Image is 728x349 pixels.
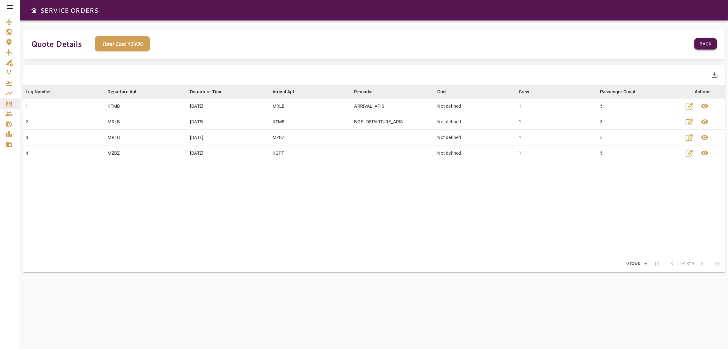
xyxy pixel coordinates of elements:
[23,98,105,114] td: 1
[694,256,709,271] span: Next Page
[190,88,223,96] div: Departure Time
[270,114,352,130] td: KTMB
[190,88,231,96] span: Departure Time
[516,98,597,114] td: 1
[707,67,722,82] button: Export
[600,88,644,96] span: Passenger Count
[435,98,516,114] td: Not defined
[23,114,105,130] td: 2
[187,114,270,130] td: [DATE]
[701,102,708,110] span: visibility
[107,88,145,96] span: Departure Apt
[516,145,597,161] td: 1
[273,88,295,96] div: Arrival Apt
[352,98,435,114] td: ARRIVAL_APIS
[437,88,447,96] div: Cost
[620,259,649,268] div: 10 rows
[23,145,105,161] td: 4
[682,98,697,114] button: Edit Leg
[270,98,352,114] td: MRLB
[435,130,516,145] td: Not defined
[597,114,680,130] td: 5
[23,130,105,145] td: 3
[270,145,352,161] td: KGPT
[352,114,435,130] td: BOE - DEPARTURE_APIS
[701,118,708,126] span: visibility
[518,88,529,96] div: Crew
[28,4,40,17] button: Open drawer
[26,88,51,96] div: Leg Number
[682,130,697,145] button: Edit Leg
[105,98,187,114] td: KTMB
[516,130,597,145] td: 1
[435,114,516,130] td: Not defined
[270,130,352,145] td: MZBZ
[622,261,642,266] div: 10 rows
[597,130,680,145] td: 5
[273,88,303,96] span: Arrival Apt
[649,256,665,271] span: First Page
[597,98,680,114] td: 5
[682,114,697,129] button: Edit Leg
[709,256,725,271] span: Last Page
[516,114,597,130] td: 1
[435,145,516,161] td: Not defined
[711,71,718,79] span: save_alt
[26,88,59,96] span: Leg Number
[105,114,187,130] td: MRLB
[187,130,270,145] td: [DATE]
[697,98,712,114] button: Leg Details
[107,88,137,96] div: Departure Apt
[694,38,717,50] button: Back
[31,38,82,50] p: Quote Details
[665,256,680,271] span: Previous Page
[697,145,712,161] button: Leg Details
[697,114,712,129] button: Leg Details
[682,145,697,161] button: Edit Leg
[40,5,98,15] h6: SERVICE ORDERS
[187,145,270,161] td: [DATE]
[518,88,537,96] span: Crew
[437,88,455,96] span: Cost
[701,149,708,157] span: visibility
[597,145,680,161] td: 5
[187,98,270,114] td: [DATE]
[697,130,712,145] button: Leg Details
[95,36,150,51] p: Total Cost $ 3430
[354,88,381,96] span: Remarks
[600,88,636,96] div: Passenger Count
[105,145,187,161] td: MZBZ
[680,260,694,267] span: 1-4 of 4
[701,134,708,141] span: visibility
[105,130,187,145] td: MRLB
[354,88,372,96] div: Remarks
